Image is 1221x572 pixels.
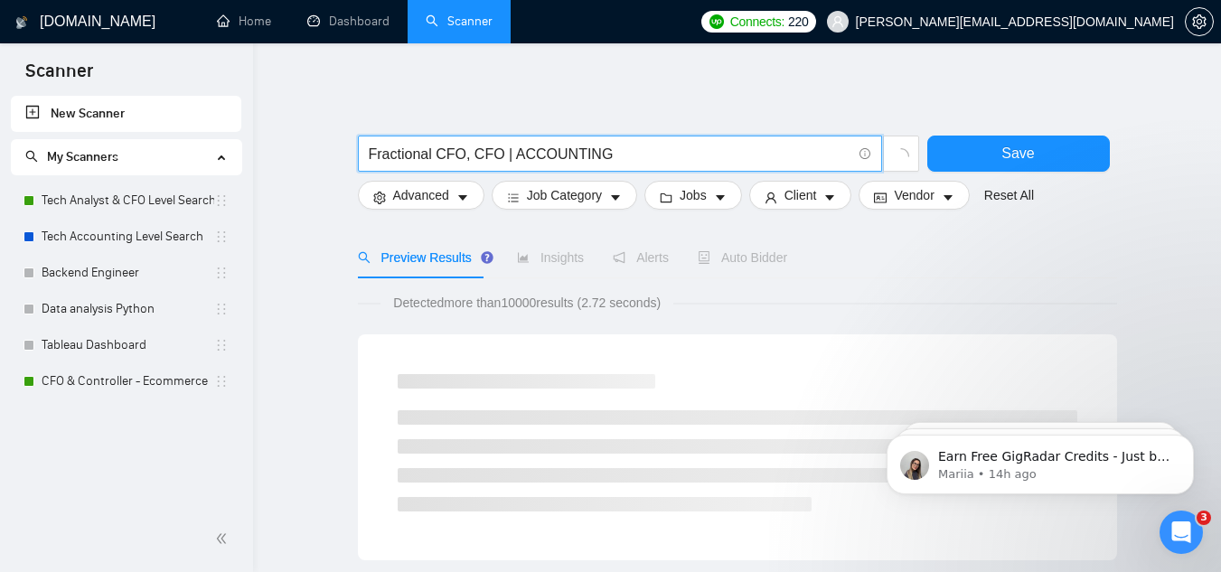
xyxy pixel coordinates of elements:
[698,250,787,265] span: Auto Bidder
[358,181,484,210] button: settingAdvancedcaret-down
[517,250,584,265] span: Insights
[11,58,108,96] span: Scanner
[25,149,118,164] span: My Scanners
[47,149,118,164] span: My Scanners
[42,219,214,255] a: Tech Accounting Level Search
[859,397,1221,523] iframe: Intercom notifications message
[859,148,871,160] span: info-circle
[11,183,241,219] li: Tech Analyst & CFO Level Search
[11,96,241,132] li: New Scanner
[507,191,520,204] span: bars
[214,302,229,316] span: holder
[11,219,241,255] li: Tech Accounting Level Search
[984,185,1034,205] a: Reset All
[214,193,229,208] span: holder
[613,251,625,264] span: notification
[765,191,777,204] span: user
[479,249,495,266] div: Tooltip anchor
[1197,511,1211,525] span: 3
[680,185,707,205] span: Jobs
[788,12,808,32] span: 220
[1001,142,1034,164] span: Save
[644,181,742,210] button: folderJobscaret-down
[42,363,214,399] a: CFO & Controller - Ecommerce
[214,338,229,352] span: holder
[1185,7,1214,36] button: setting
[217,14,271,29] a: homeHome
[25,96,227,132] a: New Scanner
[831,15,844,28] span: user
[15,8,28,37] img: logo
[369,143,851,165] input: Search Freelance Jobs...
[749,181,852,210] button: userClientcaret-down
[11,291,241,327] li: Data analysis Python
[660,191,672,204] span: folder
[1185,14,1214,29] a: setting
[893,148,909,164] span: loading
[927,136,1110,172] button: Save
[1186,14,1213,29] span: setting
[527,185,602,205] span: Job Category
[214,266,229,280] span: holder
[214,374,229,389] span: holder
[11,255,241,291] li: Backend Engineer
[784,185,817,205] span: Client
[358,250,488,265] span: Preview Results
[894,185,934,205] span: Vendor
[214,230,229,244] span: holder
[730,12,784,32] span: Connects:
[874,191,887,204] span: idcard
[517,251,530,264] span: area-chart
[11,363,241,399] li: CFO & Controller - Ecommerce
[11,327,241,363] li: Tableau Dashboard
[373,191,386,204] span: setting
[698,251,710,264] span: robot
[42,327,214,363] a: Tableau Dashboard
[709,14,724,29] img: upwork-logo.png
[942,191,954,204] span: caret-down
[307,14,390,29] a: dashboardDashboard
[714,191,727,204] span: caret-down
[426,14,493,29] a: searchScanner
[393,185,449,205] span: Advanced
[859,181,969,210] button: idcardVendorcaret-down
[613,250,669,265] span: Alerts
[492,181,637,210] button: barsJob Categorycaret-down
[823,191,836,204] span: caret-down
[380,293,673,313] span: Detected more than 10000 results (2.72 seconds)
[25,150,38,163] span: search
[456,191,469,204] span: caret-down
[609,191,622,204] span: caret-down
[358,251,371,264] span: search
[42,255,214,291] a: Backend Engineer
[215,530,233,548] span: double-left
[1160,511,1203,554] iframe: Intercom live chat
[42,183,214,219] a: Tech Analyst & CFO Level Search
[42,291,214,327] a: Data analysis Python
